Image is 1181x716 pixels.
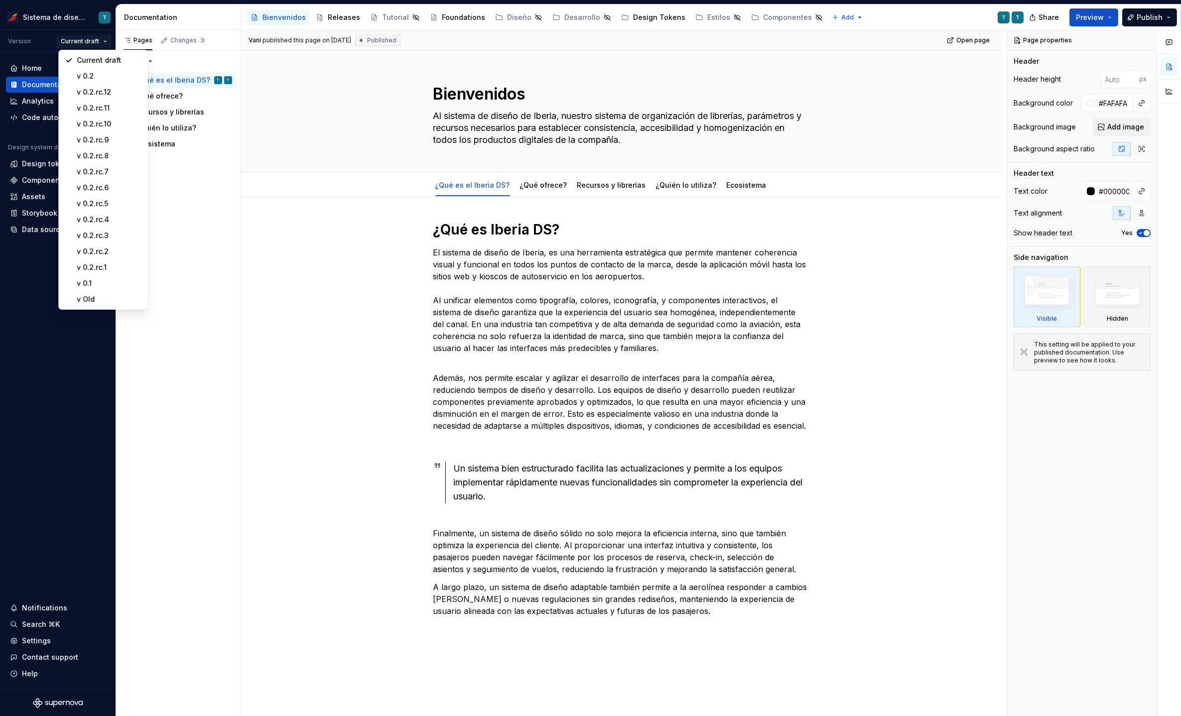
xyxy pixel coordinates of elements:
div: v 0.2.rc.8 [77,151,141,161]
div: v 0.2.rc.11 [77,103,141,113]
div: v 0.2.rc.3 [77,231,141,240]
div: v 0.2.rc.1 [77,262,141,272]
div: v 0.2 [77,71,141,81]
div: v 0.1 [77,278,141,288]
div: v 0.2.rc.7 [77,167,141,177]
div: v Old [77,294,141,304]
div: v 0.2.rc.9 [77,135,141,145]
div: v 0.2.rc.12 [77,87,141,97]
div: v 0.2.rc.2 [77,246,141,256]
div: v 0.2.rc.10 [77,119,141,129]
div: v 0.2.rc.5 [77,199,141,209]
div: v 0.2.rc.4 [77,215,141,225]
div: v 0.2.rc.6 [77,183,141,193]
div: Current draft [77,55,141,65]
